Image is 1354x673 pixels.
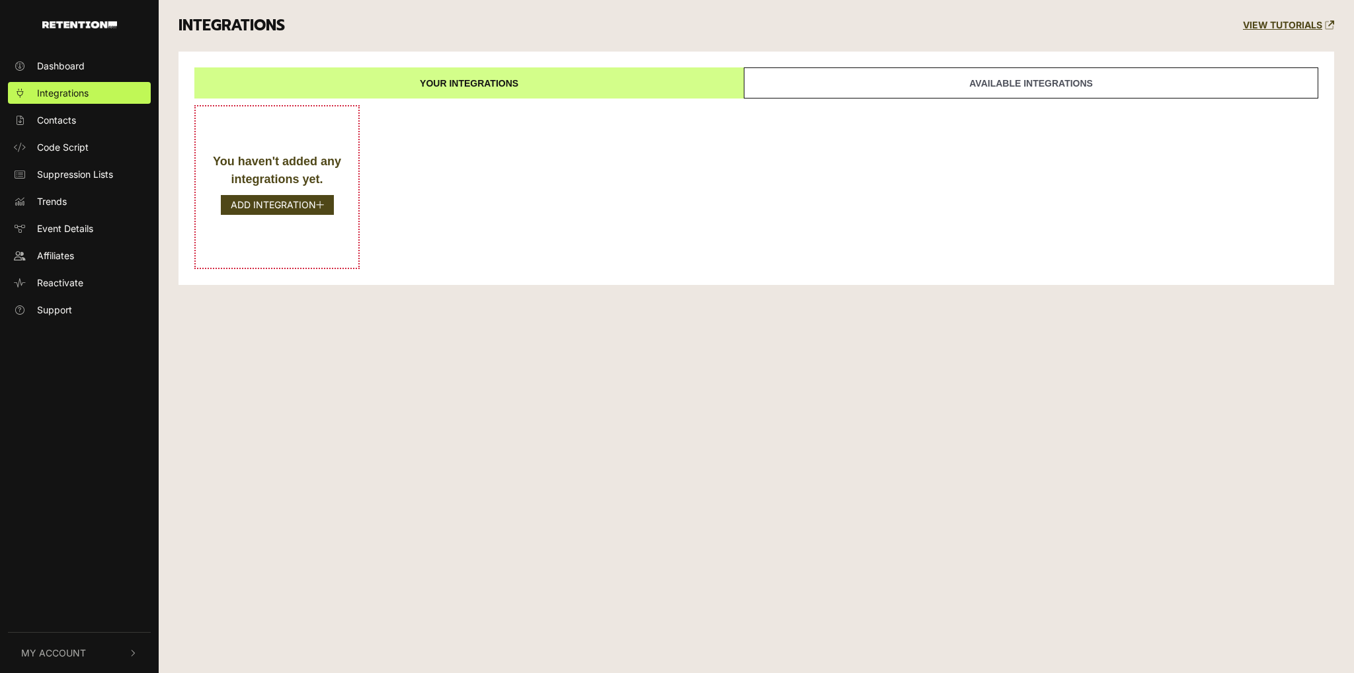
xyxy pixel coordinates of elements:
[37,113,76,127] span: Contacts
[1243,20,1334,31] a: VIEW TUTORIALS
[8,272,151,294] a: Reactivate
[8,245,151,266] a: Affiliates
[8,163,151,185] a: Suppression Lists
[8,109,151,131] a: Contacts
[37,276,83,290] span: Reactivate
[42,21,117,28] img: Retention.com
[744,67,1318,99] a: Available integrations
[8,633,151,673] button: My Account
[8,55,151,77] a: Dashboard
[37,303,72,317] span: Support
[37,249,74,262] span: Affiliates
[37,194,67,208] span: Trends
[21,646,86,660] span: My Account
[8,82,151,104] a: Integrations
[37,221,93,235] span: Event Details
[179,17,285,35] h3: INTEGRATIONS
[8,190,151,212] a: Trends
[8,299,151,321] a: Support
[8,136,151,158] a: Code Script
[8,218,151,239] a: Event Details
[37,86,89,100] span: Integrations
[37,59,85,73] span: Dashboard
[37,167,113,181] span: Suppression Lists
[37,140,89,154] span: Code Script
[209,153,345,188] div: You haven't added any integrations yet.
[221,195,334,215] button: ADD INTEGRATION
[194,67,744,99] a: Your integrations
